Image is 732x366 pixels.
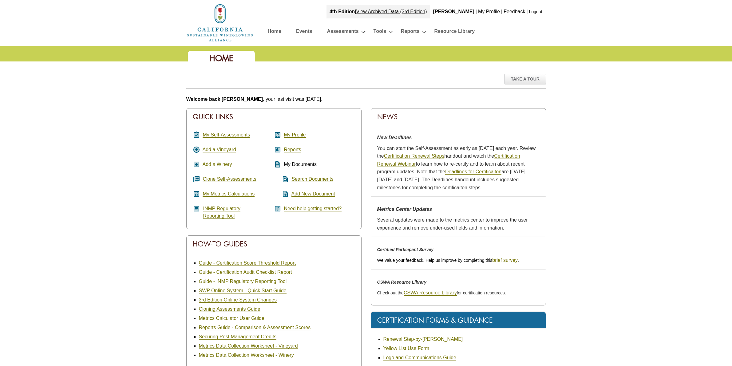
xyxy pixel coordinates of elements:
a: Renewal Step-by-[PERSON_NAME] [383,336,463,342]
a: Logo and Communications Guide [383,355,456,360]
b: Welcome back [PERSON_NAME] [186,96,263,102]
a: Resource Library [434,27,475,38]
i: help_center [274,205,281,212]
i: account_box [274,131,281,139]
a: My Metrics Calculations [203,191,255,197]
span: Several updates were made to the metrics center to improve the user experience and remove under-u... [377,217,528,230]
a: Metrics Data Collection Worksheet - Vineyard [199,343,298,349]
a: My Profile [478,9,500,14]
a: Certification Renewal Webinar [377,153,520,167]
img: logo_cswa2x.png [186,3,254,42]
span: We value your feedback. Help us improve by completing this . [377,258,519,263]
i: assessment [274,146,281,153]
i: assignment_turned_in [193,131,200,139]
a: Home [268,27,281,38]
a: Guide - INMP Regulatory Reporting Tool [199,279,287,284]
i: description [274,161,281,168]
i: calculate [193,190,200,198]
a: Securing Pest Management Credits [199,334,277,340]
a: Metrics Data Collection Worksheet - Winery [199,352,294,358]
a: Reports [284,147,301,152]
strong: New Deadlines [377,135,412,140]
div: | [475,5,477,18]
a: Tools [374,27,386,38]
i: add_circle [193,146,200,153]
a: brief survey [492,258,518,263]
span: My Documents [284,162,317,167]
p: , your last visit was [DATE]. [186,95,546,103]
i: find_in_page [274,175,289,183]
div: | [526,5,528,18]
b: [PERSON_NAME] [433,9,474,14]
div: Certification Forms & Guidance [371,312,546,329]
a: Add a Winery [203,162,232,167]
strong: 4th Edition [330,9,355,14]
a: CSWA Resource Library [404,290,457,296]
a: Add New Document [291,191,335,197]
a: Feedback [504,9,525,14]
span: Home [209,53,233,64]
i: add_box [193,161,200,168]
a: Cloning Assessments Guide [199,306,260,312]
p: You can start the Self-Assessment as early as [DATE] each year. Review the handout and watch the ... [377,144,540,192]
div: | [501,5,503,18]
span: Check out the for certification resources. [377,290,506,295]
a: Guide - Certification Score Threshold Report [199,260,296,266]
a: Need help getting started? [284,206,342,211]
em: Certified Participant Survey [377,247,434,252]
a: My Self-Assessments [203,132,250,138]
i: queue [193,175,200,183]
div: How-To Guides [187,236,361,252]
div: News [371,108,546,125]
a: Events [296,27,312,38]
a: Logout [529,9,542,14]
a: My Profile [284,132,306,138]
div: Take A Tour [504,74,546,84]
a: Home [186,20,254,25]
a: Deadlines for Certificaiton [445,169,501,175]
strong: Metrics Center Updates [377,207,432,212]
i: article [193,205,200,212]
a: Clone Self-Assessments [203,176,256,182]
div: Quick Links [187,108,361,125]
a: 3rd Edition Online System Changes [199,297,277,303]
em: CSWA Resource Library [377,280,427,285]
a: Guide - Certification Audit Checklist Report [199,270,292,275]
a: INMP RegulatoryReporting Tool [203,206,241,219]
a: Yellow List Use Form [383,346,429,351]
i: note_add [274,190,289,198]
a: Metrics Calculator User Guide [199,316,264,321]
a: Assessments [327,27,358,38]
a: View Archived Data (3rd Edition) [356,9,427,14]
a: Certification Renewal Steps [384,153,445,159]
a: Reports [401,27,419,38]
div: | [326,5,430,18]
a: Reports Guide - Comparison & Assessment Scores [199,325,311,330]
a: SWP Online System - Quick Start Guide [199,288,287,293]
a: Search Documents [291,176,333,182]
a: Add a Vineyard [203,147,236,152]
